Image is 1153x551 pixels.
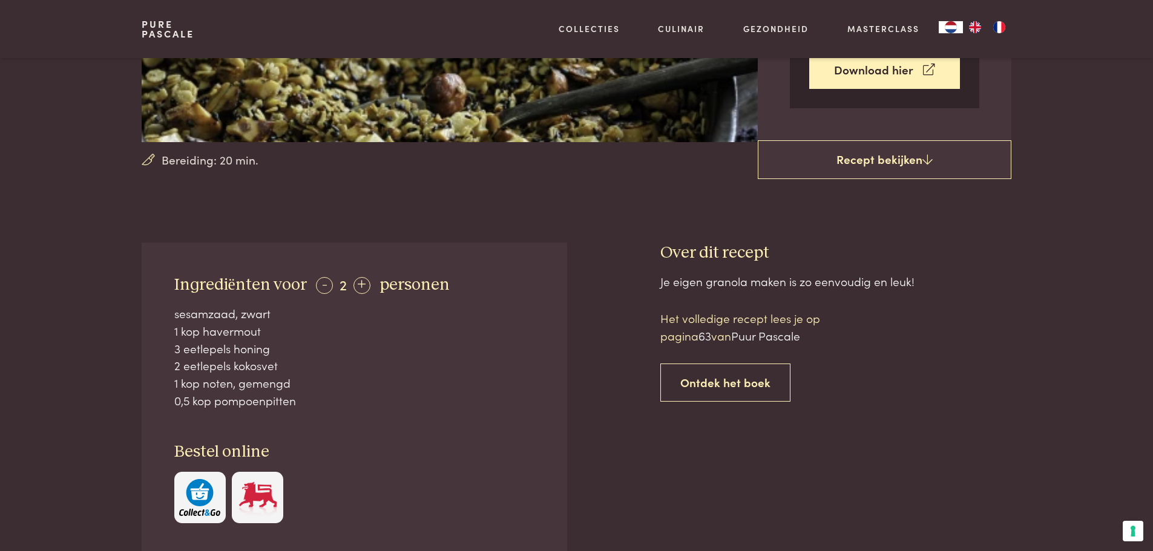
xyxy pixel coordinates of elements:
[758,140,1011,179] a: Recept bekijken
[559,22,620,35] a: Collecties
[660,364,790,402] a: Ontdek het boek
[174,357,535,374] div: 2 eetlepels kokosvet
[731,327,800,344] span: Puur Pascale
[987,21,1011,33] a: FR
[698,327,711,344] span: 63
[316,277,333,294] div: -
[174,374,535,392] div: 1 kop noten, gemengd
[174,340,535,357] div: 3 eetlepels honing
[939,21,963,33] a: NL
[939,21,963,33] div: Language
[660,243,1011,264] h3: Over dit recept
[237,479,278,516] img: Delhaize
[658,22,705,35] a: Culinair
[743,22,809,35] a: Gezondheid
[142,19,194,39] a: PurePascale
[162,151,258,169] span: Bereiding: 20 min.
[1123,521,1143,541] button: Uw voorkeuren voor toestemming voor trackingtechnologieën
[340,274,347,294] span: 2
[660,273,1011,290] div: Je eigen granola maken is zo eenvoudig en leuk!
[174,442,535,463] h3: Bestel online
[660,310,866,344] p: Het volledige recept lees je op pagina van
[963,21,1011,33] ul: Language list
[809,51,960,89] a: Download hier
[179,479,220,516] img: c308188babc36a3a401bcb5cb7e020f4d5ab42f7cacd8327e500463a43eeb86c.svg
[174,322,535,340] div: 1 kop havermout
[939,21,1011,33] aside: Language selected: Nederlands
[174,276,307,293] span: Ingrediënten voor
[174,305,535,322] div: sesamzaad, zwart
[174,392,535,409] div: 0,5 kop pompoenpitten
[353,277,370,294] div: +
[379,276,450,293] span: personen
[963,21,987,33] a: EN
[847,22,919,35] a: Masterclass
